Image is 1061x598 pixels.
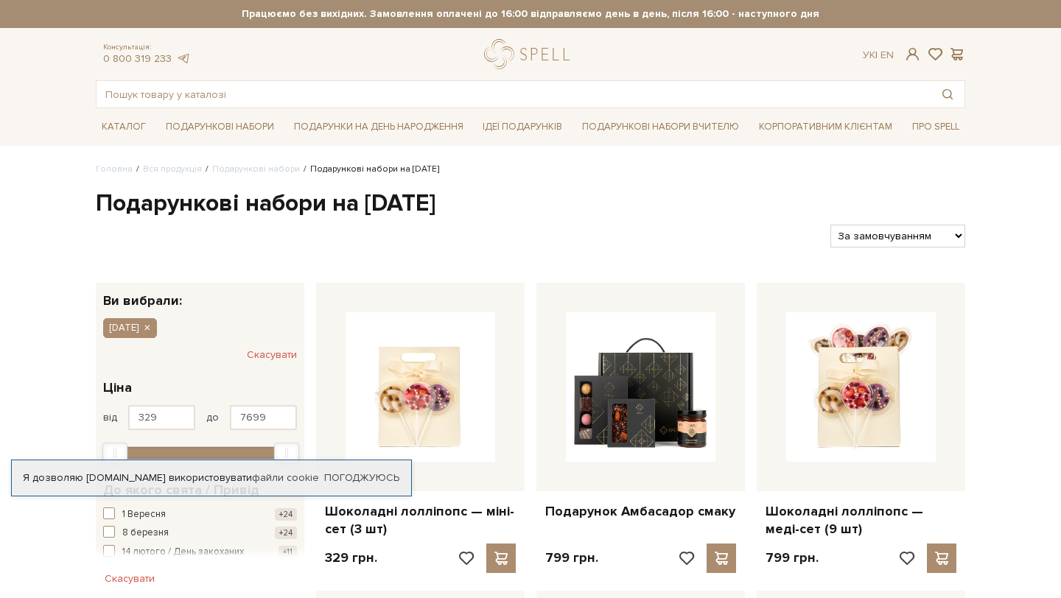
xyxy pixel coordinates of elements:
[96,116,152,138] a: Каталог
[279,546,297,558] span: +11
[275,508,297,521] span: +24
[477,116,568,138] a: Ідеї подарунків
[12,471,411,485] div: Я дозволяю [DOMAIN_NAME] використовувати
[252,471,319,484] a: файли cookie
[230,405,297,430] input: Ціна
[275,527,297,539] span: +24
[288,116,469,138] a: Подарунки на День народження
[96,283,304,307] div: Ви вибрали:
[96,189,965,219] h1: Подарункові набори на [DATE]
[863,49,894,62] div: Ук
[325,549,377,566] p: 329 грн.
[122,507,166,522] span: 1 Вересня
[103,52,172,65] a: 0 800 319 233
[325,503,516,538] a: Шоколадні лолліпопс — міні-сет (3 шт)
[128,405,195,430] input: Ціна
[766,503,956,538] a: Шоколадні лолліпопс — меді-сет (9 шт)
[160,116,280,138] a: Подарункові набори
[109,321,139,334] span: [DATE]
[212,163,300,175] a: Подарункові набори
[753,116,898,138] a: Корпоративним клієнтам
[576,114,745,139] a: Подарункові набори Вчителю
[545,503,736,520] a: Подарунок Амбасадор смаку
[875,49,878,61] span: |
[102,443,127,463] div: Min
[300,163,439,176] li: Подарункові набори на [DATE]
[175,52,190,65] a: telegram
[122,545,244,560] span: 14 лютого / День закоханих
[96,163,133,175] a: Головна
[931,81,964,108] button: Пошук товару у каталозі
[103,378,132,398] span: Ціна
[206,411,219,424] span: до
[880,49,894,61] a: En
[96,7,965,21] strong: Працюємо без вихідних. Замовлення оплачені до 16:00 відправляємо день в день, після 16:00 - насту...
[545,549,598,566] p: 799 грн.
[122,526,169,541] span: 8 березня
[97,81,931,108] input: Пошук товару у каталозі
[103,43,190,52] span: Консультація:
[324,471,399,485] a: Погоджуюсь
[103,545,297,560] button: 14 лютого / День закоханих +11
[484,39,576,69] a: logo
[274,443,299,463] div: Max
[766,549,819,566] p: 799 грн.
[103,507,297,522] button: 1 Вересня +24
[143,163,202,175] a: Вся продукція
[103,318,157,337] button: [DATE]
[96,567,164,591] button: Скасувати
[103,526,297,541] button: 8 березня +24
[247,343,297,367] button: Скасувати
[906,116,965,138] a: Про Spell
[103,411,117,424] span: від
